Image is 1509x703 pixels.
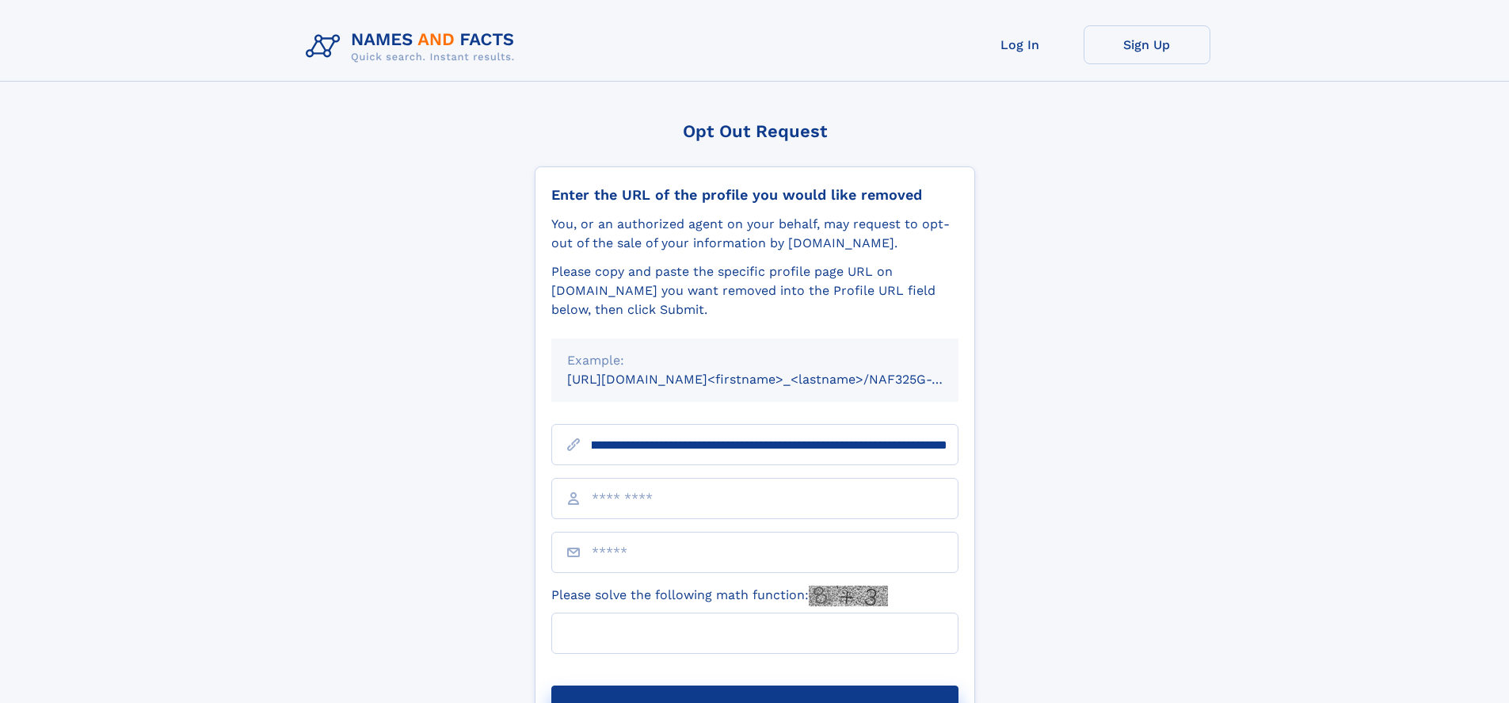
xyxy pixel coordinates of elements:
[567,351,943,370] div: Example:
[535,121,975,141] div: Opt Out Request
[551,262,958,319] div: Please copy and paste the specific profile page URL on [DOMAIN_NAME] you want removed into the Pr...
[567,372,989,387] small: [URL][DOMAIN_NAME]<firstname>_<lastname>/NAF325G-xxxxxxxx
[299,25,528,68] img: Logo Names and Facts
[1084,25,1210,64] a: Sign Up
[551,215,958,253] div: You, or an authorized agent on your behalf, may request to opt-out of the sale of your informatio...
[957,25,1084,64] a: Log In
[551,186,958,204] div: Enter the URL of the profile you would like removed
[551,586,888,606] label: Please solve the following math function:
